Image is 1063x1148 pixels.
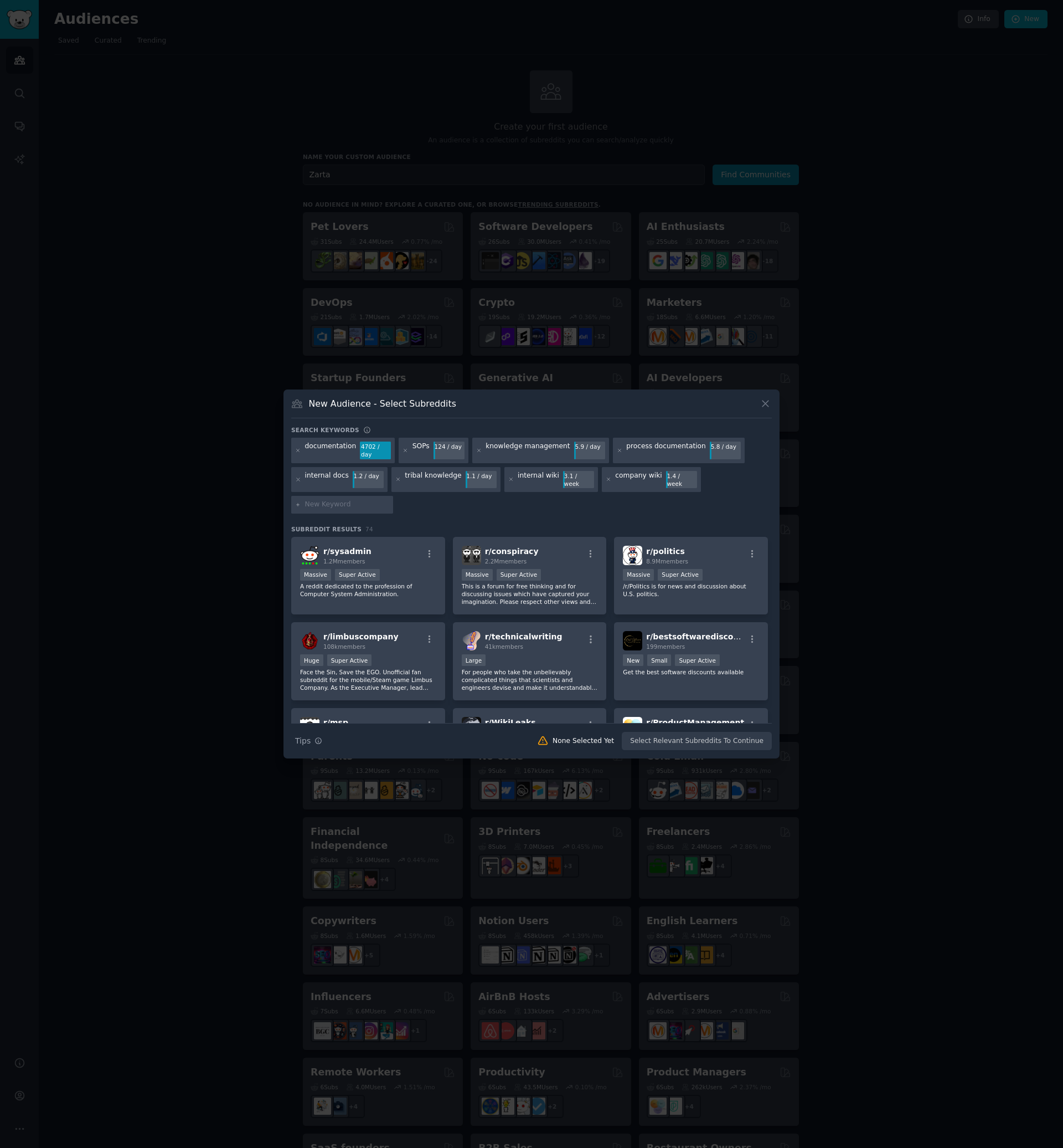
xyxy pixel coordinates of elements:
[623,668,759,676] p: Get the best software discounts available
[412,442,430,459] div: SOPs
[300,717,319,736] img: msp
[553,736,614,746] div: None Selected Yet
[466,471,497,481] div: 1.1 / day
[646,558,688,565] span: 8.9M members
[323,643,365,650] span: 108k members
[300,654,323,666] div: Huge
[291,525,362,533] span: Subreddit Results
[353,471,384,481] div: 1.2 / day
[615,471,662,489] div: company wiki
[405,471,461,489] div: tribal knowledge
[485,547,539,556] span: r/ conspiracy
[646,547,684,556] span: r/ politics
[300,668,436,691] p: Face the Sin, Save the EGO. Unofficial fan subreddit for the mobile/Steam game Limbus Company. As...
[486,442,570,459] div: knowledge management
[623,582,759,598] p: /r/Politics is for news and discussion about U.S. politics.
[623,717,642,736] img: ProductManagement
[574,442,605,452] div: 5.9 / day
[300,546,319,565] img: sysadmin
[327,654,372,666] div: Super Active
[485,558,527,565] span: 2.2M members
[647,654,671,666] div: Small
[623,569,654,581] div: Massive
[623,546,642,565] img: politics
[563,471,594,489] div: 3.1 / week
[462,668,598,691] p: For people who take the unbelievably complicated things that scientists and engineers devise and ...
[666,471,697,489] div: 1.4 / week
[623,631,642,650] img: bestsoftwarediscounts
[323,632,399,641] span: r/ limbuscompany
[365,526,373,532] span: 74
[300,631,319,650] img: limbuscompany
[360,442,391,459] div: 4702 / day
[646,643,685,650] span: 199 members
[710,442,741,452] div: 5.8 / day
[658,569,703,581] div: Super Active
[646,632,752,641] span: r/ bestsoftwarediscounts
[323,718,348,727] span: r/ msp
[675,654,720,666] div: Super Active
[497,569,541,581] div: Super Active
[295,735,311,747] span: Tips
[485,718,536,727] span: r/ WikiLeaks
[485,643,523,650] span: 41k members
[518,471,559,489] div: internal wiki
[335,569,380,581] div: Super Active
[305,471,349,489] div: internal docs
[305,442,357,459] div: documentation
[291,426,359,434] h3: Search keywords
[462,631,481,650] img: technicalwriting
[300,582,436,598] p: A reddit dedicated to the profession of Computer System Administration.
[323,547,371,556] span: r/ sysadmin
[462,546,481,565] img: conspiracy
[434,442,465,452] div: 124 / day
[485,632,563,641] span: r/ technicalwriting
[626,442,706,459] div: process documentation
[462,569,493,581] div: Massive
[300,569,331,581] div: Massive
[309,398,456,409] h3: New Audience - Select Subreddits
[623,654,643,666] div: New
[462,717,481,736] img: WikiLeaks
[323,558,365,565] span: 1.2M members
[462,582,598,606] p: This is a forum for free thinking and for discussing issues which have captured your imagination....
[462,654,486,666] div: Large
[291,731,326,751] button: Tips
[646,718,744,727] span: r/ ProductManagement
[305,500,389,510] input: New Keyword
